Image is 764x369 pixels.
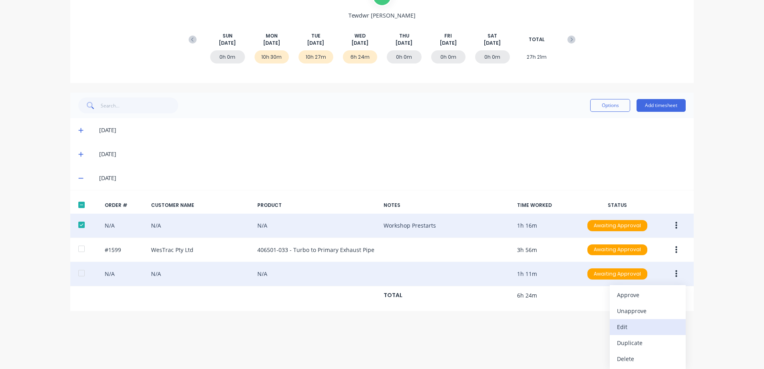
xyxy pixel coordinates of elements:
div: Approve [617,289,678,301]
div: 0h 0m [387,50,422,63]
button: Options [590,99,630,112]
div: 10h 30m [255,50,289,63]
button: Duplicate [610,335,686,351]
div: Duplicate [617,337,678,349]
button: Add timesheet [637,99,686,112]
span: [DATE] [263,40,280,47]
div: NOTES [384,202,511,209]
div: ORDER # [105,202,145,209]
span: [DATE] [484,40,501,47]
span: TUE [311,32,320,40]
div: PRODUCT [257,202,377,209]
span: SAT [487,32,497,40]
button: Approve [610,287,686,303]
span: Tewdwr [PERSON_NAME] [348,11,416,20]
div: Awaiting Approval [587,220,647,231]
div: STATUS [583,202,651,209]
span: [DATE] [307,40,324,47]
span: TOTAL [529,36,545,43]
input: Search... [101,97,179,113]
div: [DATE] [99,150,686,159]
div: 0h 0m [475,50,510,63]
span: THU [399,32,409,40]
div: Unapprove [617,305,678,317]
div: Edit [617,321,678,333]
span: [DATE] [440,40,457,47]
div: 0h 0m [210,50,245,63]
button: Awaiting Approval [587,244,648,256]
div: 10h 27m [298,50,333,63]
div: CUSTOMER NAME [151,202,251,209]
span: WED [354,32,366,40]
span: [DATE] [219,40,236,47]
span: FRI [444,32,452,40]
button: Delete [610,351,686,367]
button: Awaiting Approval [587,220,648,232]
div: 0h 0m [431,50,466,63]
div: TIME WORKED [517,202,577,209]
div: 6h 24m [343,50,378,63]
div: [DATE] [99,174,686,183]
div: [DATE] [99,126,686,135]
span: [DATE] [396,40,412,47]
div: 27h 21m [519,50,554,63]
button: Awaiting Approval [587,268,648,280]
div: Delete [617,353,678,365]
button: Edit [610,319,686,335]
span: [DATE] [352,40,368,47]
span: SUN [223,32,233,40]
button: Unapprove [610,303,686,319]
span: MON [266,32,278,40]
